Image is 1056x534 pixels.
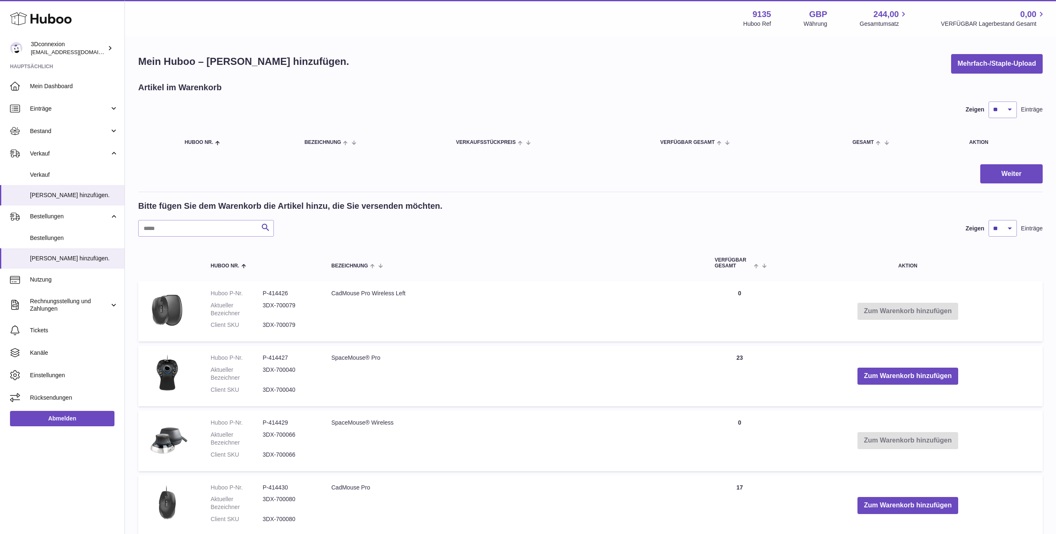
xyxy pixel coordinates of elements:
[30,171,118,179] span: Verkauf
[211,263,239,269] span: Huboo Nr.
[873,9,899,20] span: 244,00
[857,368,959,385] button: Zum Warenkorb hinzufügen
[860,9,908,28] a: 244,00 Gesamtumsatz
[30,213,109,220] span: Bestellungen
[773,249,1043,277] th: Aktion
[147,419,188,460] img: SpaceMouse® Wireless
[211,451,263,459] dt: Client SKU
[30,371,118,379] span: Einstellungen
[1020,9,1036,20] span: 0,00
[147,484,188,525] img: CadMouse Pro
[809,9,827,20] strong: GBP
[211,366,263,382] dt: Aktueller Bezeichner
[263,386,315,394] dd: 3DX-700040
[30,255,118,262] span: [PERSON_NAME] hinzufügen.
[211,386,263,394] dt: Client SKU
[980,164,1043,184] button: Weiter
[31,49,122,55] span: [EMAIL_ADDRESS][DOMAIN_NAME]
[331,263,368,269] span: Bezeichnung
[263,354,315,362] dd: P-414427
[966,106,984,114] label: Zeigen
[263,431,315,447] dd: 3DX-700066
[263,302,315,317] dd: 3DX-700079
[263,419,315,427] dd: P-414429
[263,515,315,523] dd: 3DX-700080
[323,410,706,471] td: SpaceMouse® Wireless
[184,140,213,145] span: Huboo Nr.
[263,484,315,492] dd: P-414430
[304,140,341,145] span: Bezeichnung
[30,326,118,334] span: Tickets
[263,366,315,382] dd: 3DX-700040
[211,495,263,511] dt: Aktueller Bezeichner
[30,105,109,113] span: Einträge
[138,200,442,212] h2: Bitte fügen Sie dem Warenkorb die Artikel hinzu, die Sie versenden möchten.
[263,495,315,511] dd: 3DX-700080
[211,354,263,362] dt: Huboo P-Nr.
[966,225,984,232] label: Zeigen
[30,297,109,313] span: Rechnungsstellung und Zahlungen
[852,140,874,145] span: Gesamt
[31,40,106,56] div: 3Dconnexion
[211,289,263,297] dt: Huboo P-Nr.
[30,82,118,90] span: Mein Dashboard
[1021,225,1043,232] span: Einträge
[860,20,908,28] span: Gesamtumsatz
[323,281,706,342] td: CadMouse Pro Wireless Left
[147,289,188,331] img: CadMouse Pro Wireless Left
[941,9,1046,28] a: 0,00 VERFÜGBAR Lagerbestand Gesamt
[10,42,22,54] img: order_eu@3dconnexion.com
[138,55,349,68] h1: Mein Huboo – [PERSON_NAME] hinzufügen.
[706,410,773,471] td: 0
[941,20,1046,28] span: VERFÜGBAR Lagerbestand Gesamt
[211,302,263,317] dt: Aktueller Bezeichner
[211,321,263,329] dt: Client SKU
[30,394,118,402] span: Rücksendungen
[30,349,118,357] span: Kanäle
[138,82,221,93] h2: Artikel im Warenkorb
[753,9,771,20] strong: 9135
[263,321,315,329] dd: 3DX-700079
[211,419,263,427] dt: Huboo P-Nr.
[30,127,109,135] span: Bestand
[857,497,959,514] button: Zum Warenkorb hinzufügen
[715,257,752,268] span: VERFÜGBAR Gesamt
[804,20,827,28] div: Währung
[969,140,1034,145] div: Aktion
[263,451,315,459] dd: 3DX-700066
[211,431,263,447] dt: Aktueller Bezeichner
[323,346,706,406] td: SpaceMouse® Pro
[211,515,263,523] dt: Client SKU
[147,354,188,396] img: SpaceMouse® Pro
[10,411,114,426] a: Abmelden
[456,140,516,145] span: Verkaufsstückpreis
[211,484,263,492] dt: Huboo P-Nr.
[30,150,109,158] span: Verkauf
[706,281,773,342] td: 0
[951,54,1043,74] button: Mehrfach-/Staple-Upload
[660,140,715,145] span: VERFÜGBAR Gesamt
[30,191,118,199] span: [PERSON_NAME] hinzufügen.
[706,346,773,406] td: 23
[263,289,315,297] dd: P-414426
[30,234,118,242] span: Bestellungen
[743,20,771,28] div: Huboo Ref
[30,276,118,284] span: Nutzung
[1021,106,1043,114] span: Einträge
